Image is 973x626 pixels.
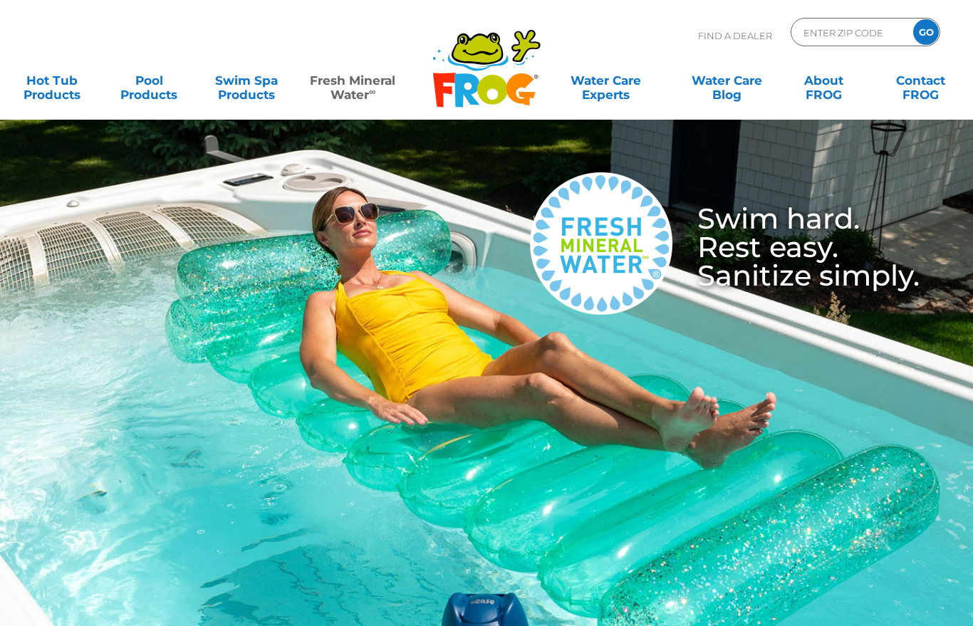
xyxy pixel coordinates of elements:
a: Swim SpaProducts [209,66,284,95]
a: Hot TubProducts [14,66,90,95]
input: Zip Code Form [802,22,898,43]
sup: ∞ [369,86,375,97]
a: Water CareExperts [544,66,667,95]
h3: Swim hard. Rest easy. Sanitize simply. [672,204,920,290]
a: Fresh MineralWater∞ [306,66,400,95]
a: PoolProducts [111,66,187,95]
a: ContactFROG [883,66,959,95]
input: GO [913,19,939,45]
a: Water CareBlog [689,66,764,95]
p: Find A Dealer [698,18,772,53]
a: AboutFROG [786,66,862,95]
